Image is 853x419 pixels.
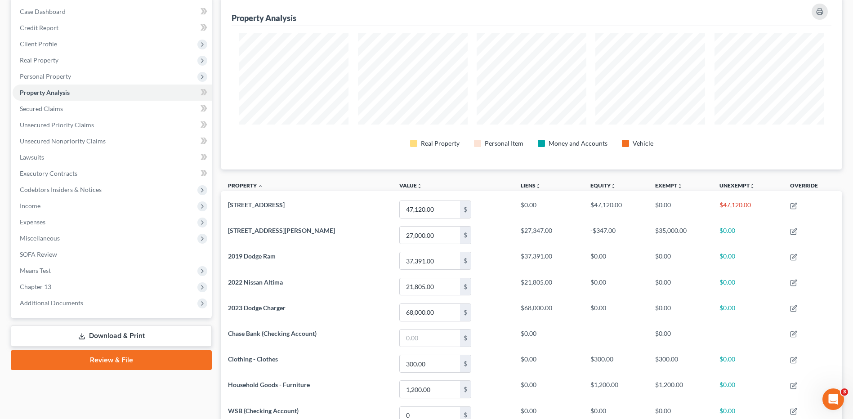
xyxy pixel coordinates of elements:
[514,299,583,325] td: $68,000.00
[20,283,51,290] span: Chapter 13
[583,299,648,325] td: $0.00
[228,330,317,337] span: Chase Bank (Checking Account)
[20,186,102,193] span: Codebtors Insiders & Notices
[822,388,844,410] iframe: Intercom live chat
[13,117,212,133] a: Unsecured Priority Claims
[400,304,460,321] input: 0.00
[460,252,471,269] div: $
[13,133,212,149] a: Unsecured Nonpriority Claims
[228,182,263,189] a: Property expand_less
[228,252,276,260] span: 2019 Dodge Ram
[228,407,299,415] span: WSB (Checking Account)
[13,85,212,101] a: Property Analysis
[648,351,713,376] td: $300.00
[11,350,212,370] a: Review & File
[20,121,94,129] span: Unsecured Priority Claims
[228,381,310,388] span: Household Goods - Furniture
[750,183,755,189] i: unfold_more
[400,227,460,244] input: 0.00
[655,182,683,189] a: Exemptunfold_more
[460,330,471,347] div: $
[583,351,648,376] td: $300.00
[20,105,63,112] span: Secured Claims
[514,351,583,376] td: $0.00
[677,183,683,189] i: unfold_more
[20,202,40,209] span: Income
[20,89,70,96] span: Property Analysis
[399,182,422,189] a: Valueunfold_more
[648,325,713,351] td: $0.00
[583,223,648,248] td: -$347.00
[712,299,782,325] td: $0.00
[20,24,58,31] span: Credit Report
[20,137,106,145] span: Unsecured Nonpriority Claims
[228,227,335,234] span: [STREET_ADDRESS][PERSON_NAME]
[20,299,83,307] span: Additional Documents
[20,40,57,48] span: Client Profile
[460,381,471,398] div: $
[13,165,212,182] a: Executory Contracts
[549,139,607,148] div: Money and Accounts
[20,169,77,177] span: Executory Contracts
[11,325,212,347] a: Download & Print
[460,227,471,244] div: $
[258,183,263,189] i: expand_less
[13,246,212,263] a: SOFA Review
[20,218,45,226] span: Expenses
[712,223,782,248] td: $0.00
[514,325,583,351] td: $0.00
[460,201,471,218] div: $
[514,377,583,402] td: $0.00
[583,377,648,402] td: $1,200.00
[514,223,583,248] td: $27,347.00
[20,8,66,15] span: Case Dashboard
[648,248,713,274] td: $0.00
[648,223,713,248] td: $35,000.00
[400,355,460,372] input: 0.00
[20,56,58,64] span: Real Property
[583,274,648,299] td: $0.00
[400,252,460,269] input: 0.00
[228,278,283,286] span: 2022 Nissan Altima
[783,177,842,197] th: Override
[13,4,212,20] a: Case Dashboard
[719,182,755,189] a: Unexemptunfold_more
[20,153,44,161] span: Lawsuits
[460,355,471,372] div: $
[417,183,422,189] i: unfold_more
[400,278,460,295] input: 0.00
[228,201,285,209] span: [STREET_ADDRESS]
[485,139,523,148] div: Personal Item
[712,274,782,299] td: $0.00
[712,351,782,376] td: $0.00
[841,388,848,396] span: 3
[712,377,782,402] td: $0.00
[611,183,616,189] i: unfold_more
[228,304,286,312] span: 2023 Dodge Charger
[400,381,460,398] input: 0.00
[20,72,71,80] span: Personal Property
[536,183,541,189] i: unfold_more
[232,13,296,23] div: Property Analysis
[460,278,471,295] div: $
[590,182,616,189] a: Equityunfold_more
[583,196,648,222] td: $47,120.00
[712,248,782,274] td: $0.00
[648,377,713,402] td: $1,200.00
[13,20,212,36] a: Credit Report
[514,248,583,274] td: $37,391.00
[20,267,51,274] span: Means Test
[20,234,60,242] span: Miscellaneous
[648,299,713,325] td: $0.00
[514,196,583,222] td: $0.00
[400,330,460,347] input: 0.00
[228,355,278,363] span: Clothing - Clothes
[13,101,212,117] a: Secured Claims
[13,149,212,165] a: Lawsuits
[20,250,57,258] span: SOFA Review
[648,274,713,299] td: $0.00
[400,201,460,218] input: 0.00
[421,139,460,148] div: Real Property
[521,182,541,189] a: Liensunfold_more
[648,196,713,222] td: $0.00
